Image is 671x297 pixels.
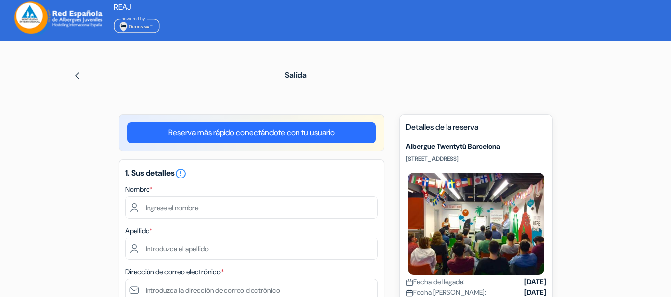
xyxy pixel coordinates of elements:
[175,168,187,179] i: error_outline
[125,196,378,219] input: Ingrese el nombre
[74,72,81,80] img: left_arrow.svg
[285,70,307,80] span: Salida
[406,277,465,287] span: Fecha de llegada:
[125,238,378,260] input: Introduzca el apellido
[406,122,546,138] h5: Detalles de la reserva
[114,2,131,12] span: REAJ
[125,267,224,277] label: Dirección de correo electrónico
[524,277,546,287] strong: [DATE]
[125,168,378,179] h5: 1. Sus detalles
[175,168,187,178] a: error_outline
[406,142,546,151] h5: Albergue Twentytú Barcelona
[406,279,413,286] img: calendar.svg
[125,184,152,195] label: Nombre
[406,155,546,163] p: [STREET_ADDRESS]
[406,289,413,297] img: calendar.svg
[127,122,376,143] a: Reserva más rápido conectándote con tu usuario
[125,226,152,236] label: Apellido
